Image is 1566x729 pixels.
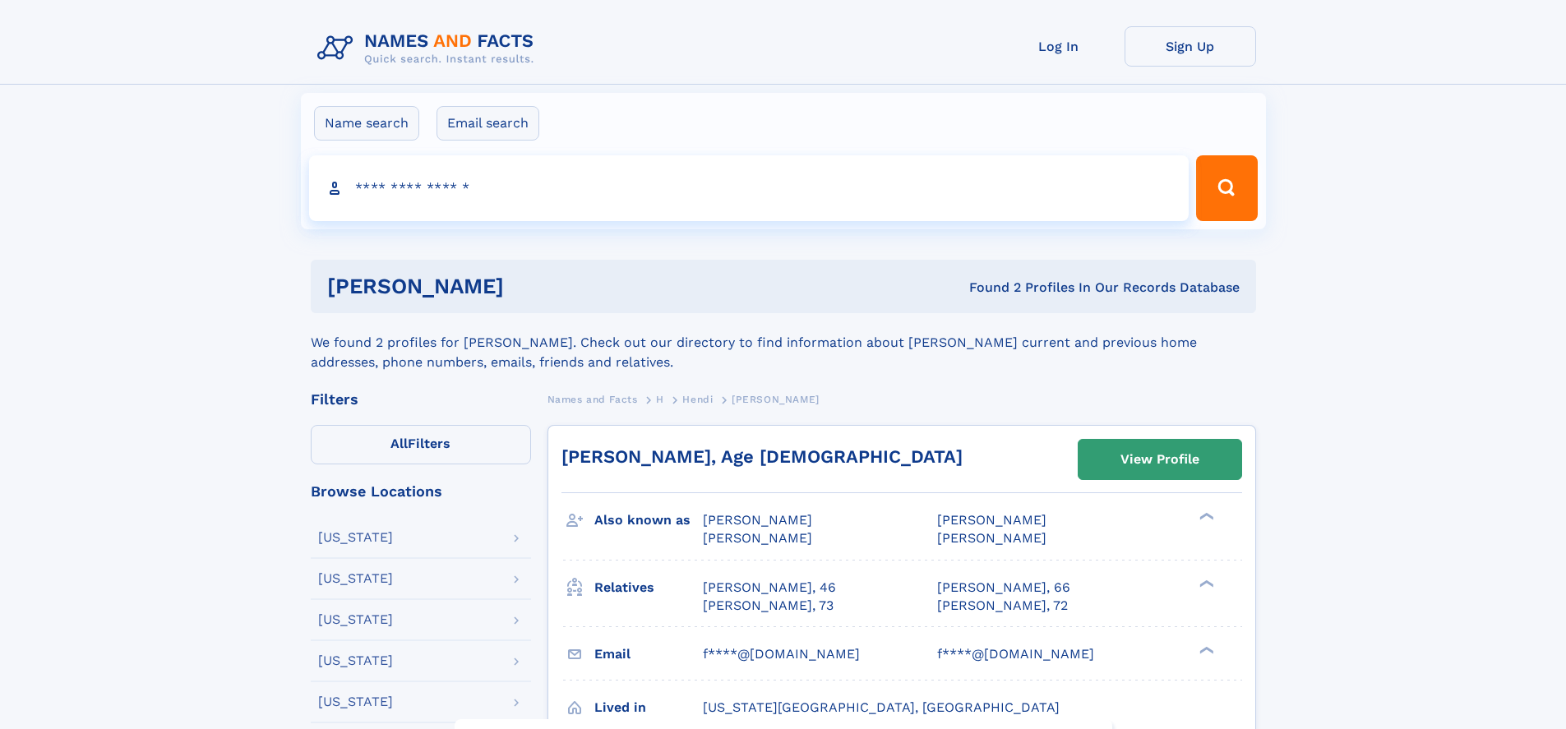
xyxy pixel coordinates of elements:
[1195,578,1215,588] div: ❯
[314,106,419,141] label: Name search
[594,506,703,534] h3: Also known as
[703,512,812,528] span: [PERSON_NAME]
[937,579,1070,597] a: [PERSON_NAME], 66
[937,512,1046,528] span: [PERSON_NAME]
[318,654,393,667] div: [US_STATE]
[390,436,408,451] span: All
[547,389,638,409] a: Names and Facts
[1196,155,1257,221] button: Search Button
[682,389,713,409] a: Hendi
[1195,511,1215,522] div: ❯
[703,597,834,615] a: [PERSON_NAME], 73
[703,699,1060,715] span: [US_STATE][GEOGRAPHIC_DATA], [GEOGRAPHIC_DATA]
[703,579,836,597] a: [PERSON_NAME], 46
[311,26,547,71] img: Logo Names and Facts
[1125,26,1256,67] a: Sign Up
[318,613,393,626] div: [US_STATE]
[318,695,393,708] div: [US_STATE]
[594,694,703,722] h3: Lived in
[437,106,539,141] label: Email search
[682,394,713,405] span: Hendi
[937,597,1068,615] a: [PERSON_NAME], 72
[937,530,1046,546] span: [PERSON_NAME]
[318,572,393,585] div: [US_STATE]
[737,279,1240,297] div: Found 2 Profiles In Our Records Database
[656,389,664,409] a: H
[311,313,1256,372] div: We found 2 profiles for [PERSON_NAME]. Check out our directory to find information about [PERSON_...
[1195,644,1215,655] div: ❯
[561,446,963,467] a: [PERSON_NAME], Age [DEMOGRAPHIC_DATA]
[311,425,531,464] label: Filters
[594,640,703,668] h3: Email
[327,276,737,297] h1: [PERSON_NAME]
[318,531,393,544] div: [US_STATE]
[656,394,664,405] span: H
[594,574,703,602] h3: Relatives
[311,392,531,407] div: Filters
[703,530,812,546] span: [PERSON_NAME]
[732,394,820,405] span: [PERSON_NAME]
[993,26,1125,67] a: Log In
[1120,441,1199,478] div: View Profile
[309,155,1190,221] input: search input
[1079,440,1241,479] a: View Profile
[311,484,531,499] div: Browse Locations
